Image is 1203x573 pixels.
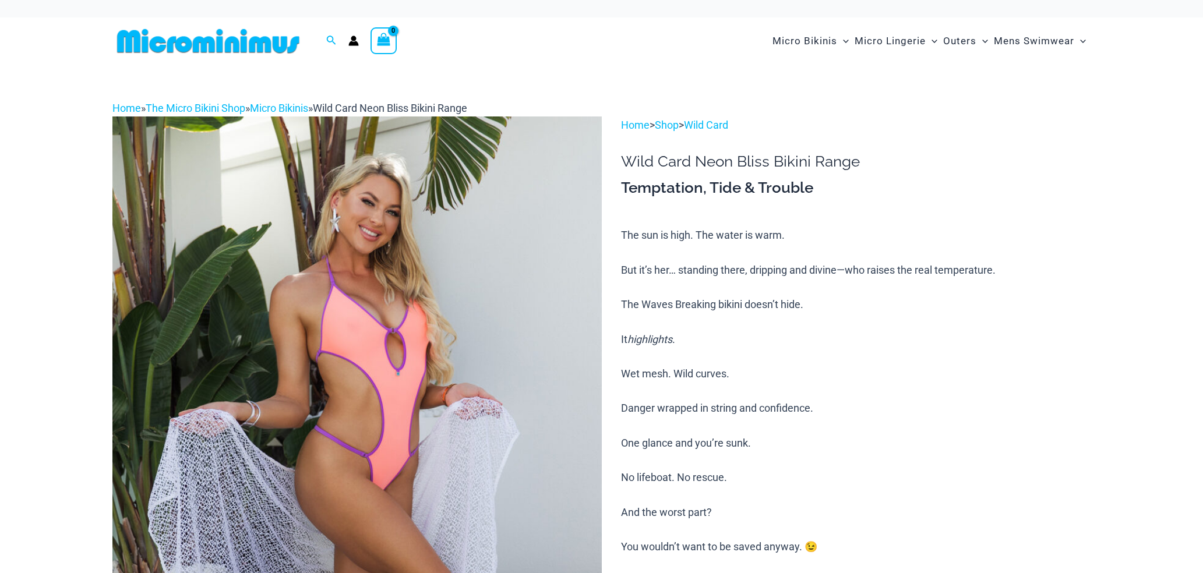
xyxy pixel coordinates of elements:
img: MM SHOP LOGO FLAT [112,28,304,54]
a: Home [112,102,141,114]
p: The sun is high. The water is warm. But it’s her… standing there, dripping and divine—who raises ... [621,227,1091,555]
span: Mens Swimwear [994,26,1074,56]
span: Menu Toggle [926,26,937,56]
a: Mens SwimwearMenu ToggleMenu Toggle [991,23,1089,59]
a: Micro BikinisMenu ToggleMenu Toggle [770,23,852,59]
span: Micro Bikinis [772,26,837,56]
a: The Micro Bikini Shop [146,102,245,114]
span: Outers [943,26,976,56]
span: Wild Card Neon Bliss Bikini Range [313,102,467,114]
h3: Temptation, Tide & Trouble [621,178,1091,198]
a: Shop [655,119,679,131]
span: Menu Toggle [976,26,988,56]
span: Micro Lingerie [855,26,926,56]
span: Menu Toggle [837,26,849,56]
h1: Wild Card Neon Bliss Bikini Range [621,153,1091,171]
nav: Site Navigation [768,22,1091,61]
a: Account icon link [348,36,359,46]
p: > > [621,116,1091,134]
a: Micro Bikinis [250,102,308,114]
a: Home [621,119,650,131]
a: Search icon link [326,34,337,48]
a: View Shopping Cart, empty [371,27,397,54]
a: Wild Card [684,119,728,131]
span: Menu Toggle [1074,26,1086,56]
i: highlights [627,333,672,345]
span: » » » [112,102,467,114]
a: OutersMenu ToggleMenu Toggle [940,23,991,59]
a: Micro LingerieMenu ToggleMenu Toggle [852,23,940,59]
